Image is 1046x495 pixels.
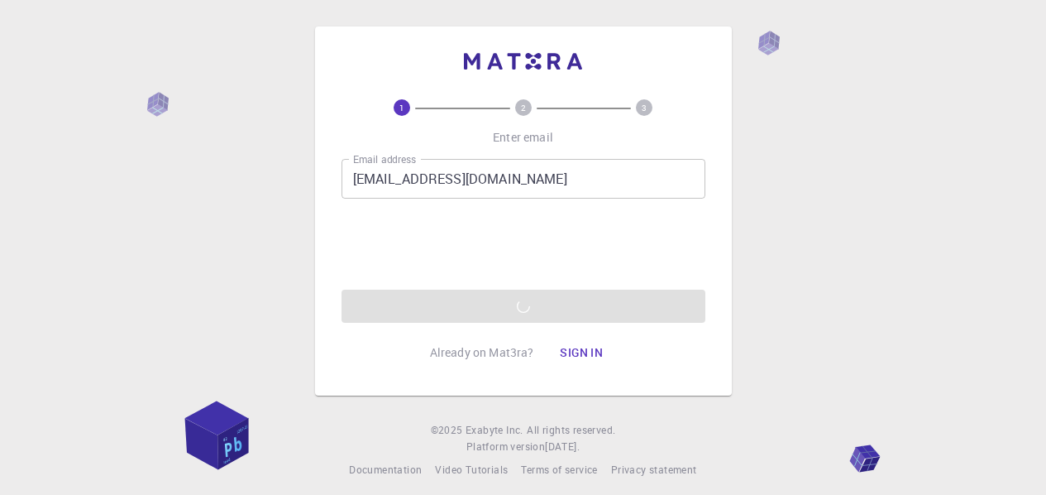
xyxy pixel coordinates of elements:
span: Video Tutorials [435,463,508,476]
text: 2 [521,102,526,113]
iframe: reCAPTCHA [398,212,649,276]
a: Privacy statement [611,462,697,478]
a: Terms of service [521,462,597,478]
span: Privacy statement [611,463,697,476]
a: [DATE]. [545,439,580,455]
button: Sign in [547,336,616,369]
a: Exabyte Inc. [466,422,523,439]
text: 1 [399,102,404,113]
p: Enter email [493,129,553,146]
span: Exabyte Inc. [466,423,523,436]
text: 3 [642,102,647,113]
span: [DATE] . [545,440,580,453]
a: Video Tutorials [435,462,508,478]
span: Terms of service [521,463,597,476]
span: Documentation [349,463,422,476]
a: Documentation [349,462,422,478]
label: Email address [353,152,416,166]
span: Platform version [466,439,545,455]
span: © 2025 [431,422,466,439]
span: All rights reserved. [527,422,615,439]
p: Already on Mat3ra? [430,344,534,361]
